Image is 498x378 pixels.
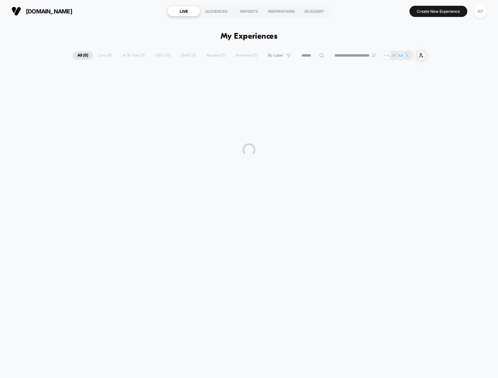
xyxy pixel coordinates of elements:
div: AP [474,5,486,18]
p: IL [406,53,409,58]
p: AP [391,53,396,58]
span: By Label [268,53,283,58]
span: [DOMAIN_NAME] [26,8,72,15]
div: LIVE [167,6,200,16]
h1: My Experiences [221,32,278,41]
button: [DOMAIN_NAME] [10,6,74,16]
p: AA [398,53,403,58]
div: AUDIENCES [200,6,233,16]
button: AP [472,5,488,18]
button: Create New Experience [409,6,467,17]
div: INSPIRATIONS [265,6,298,16]
img: end [372,53,376,57]
div: ACADEMY [298,6,331,16]
div: + 15 [382,51,392,60]
div: REPORTS [233,6,265,16]
span: All ( 0 ) [73,51,93,60]
img: Visually logo [12,6,21,16]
